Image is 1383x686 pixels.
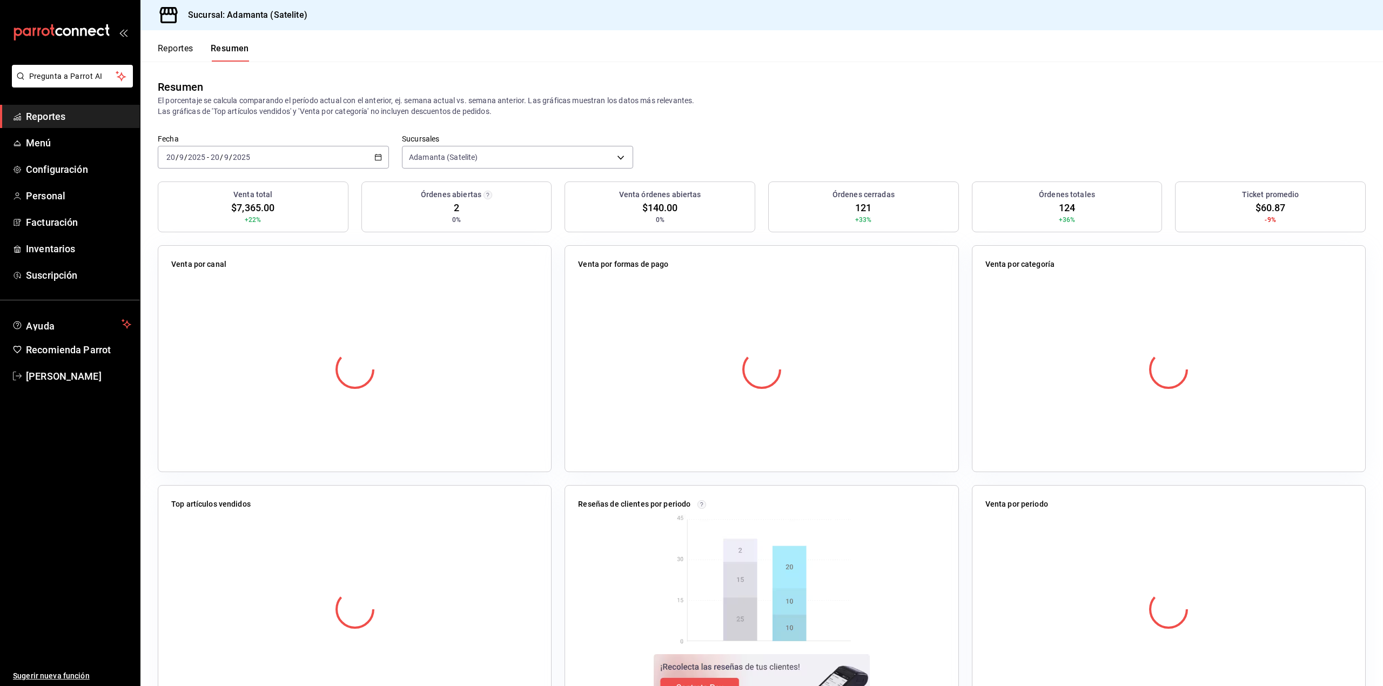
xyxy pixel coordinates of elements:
p: Venta por categoría [985,259,1055,270]
h3: Venta órdenes abiertas [619,189,701,200]
span: Personal [26,189,131,203]
span: Inventarios [26,241,131,256]
input: -- [224,153,229,162]
label: Sucursales [402,135,633,143]
span: Suscripción [26,268,131,283]
span: Recomienda Parrot [26,342,131,357]
span: 2 [454,200,459,215]
span: / [176,153,179,162]
span: / [184,153,187,162]
span: Adamanta (Satelite) [409,152,478,163]
p: Reseñas de clientes por periodo [578,499,690,510]
span: $60.87 [1256,200,1286,215]
input: ---- [232,153,251,162]
span: Configuración [26,162,131,177]
button: open_drawer_menu [119,28,127,37]
span: / [229,153,232,162]
span: Menú [26,136,131,150]
input: ---- [187,153,206,162]
div: navigation tabs [158,43,249,62]
p: Venta por canal [171,259,226,270]
span: +22% [245,215,261,225]
button: Resumen [211,43,249,62]
input: -- [179,153,184,162]
span: Ayuda [26,318,117,331]
div: Resumen [158,79,203,95]
p: Venta por periodo [985,499,1048,510]
label: Fecha [158,135,389,143]
span: +33% [855,215,872,225]
h3: Órdenes abiertas [421,189,481,200]
span: +36% [1059,215,1076,225]
h3: Ticket promedio [1242,189,1299,200]
input: -- [166,153,176,162]
span: 121 [855,200,871,215]
span: [PERSON_NAME] [26,369,131,384]
h3: Órdenes cerradas [833,189,895,200]
span: 124 [1059,200,1075,215]
h3: Sucursal: Adamanta (Satelite) [179,9,307,22]
p: Top artículos vendidos [171,499,251,510]
span: Facturación [26,215,131,230]
h3: Órdenes totales [1039,189,1095,200]
button: Reportes [158,43,193,62]
span: Reportes [26,109,131,124]
span: Pregunta a Parrot AI [29,71,116,82]
button: Pregunta a Parrot AI [12,65,133,88]
h3: Venta total [233,189,272,200]
span: / [220,153,223,162]
span: $7,365.00 [231,200,274,215]
span: 0% [452,215,461,225]
input: -- [210,153,220,162]
span: 0% [656,215,664,225]
span: -9% [1265,215,1275,225]
span: Sugerir nueva función [13,670,131,682]
span: - [207,153,209,162]
a: Pregunta a Parrot AI [8,78,133,90]
p: El porcentaje se calcula comparando el período actual con el anterior, ej. semana actual vs. sema... [158,95,1366,117]
p: Venta por formas de pago [578,259,668,270]
span: $140.00 [642,200,678,215]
